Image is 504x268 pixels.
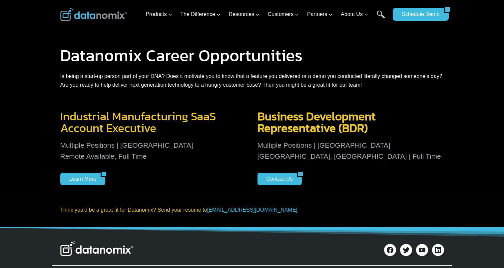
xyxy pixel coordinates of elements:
[257,173,297,185] a: Contact Us
[307,10,332,19] span: Partners
[60,72,444,89] p: Is being a start-up person part of your DNA? Does it motivate you to know that a feature you deli...
[60,8,127,21] img: Datanomix
[268,10,299,19] span: Customers
[60,110,247,134] h3: Industrial Manufacturing SaaS Account Executive
[60,206,444,214] p: Think you’d be a great fit for Datanomix? Send your resume to
[60,140,247,162] p: Multiple Positions | [GEOGRAPHIC_DATA] Remote Available, Full Time
[146,10,172,19] span: Products
[229,10,259,19] span: Resources
[257,140,444,162] p: Multiple Positions | [GEOGRAPHIC_DATA] [GEOGRAPHIC_DATA], [GEOGRAPHIC_DATA] | Full Time
[60,173,101,185] a: Learn More
[207,207,297,213] a: [EMAIL_ADDRESS][DOMAIN_NAME]
[60,47,444,64] h1: Datanomix Career Opportunities
[257,119,368,137] span: Representative (BDR)
[143,4,389,25] nav: Primary Navigation
[257,107,376,125] span: Business Development
[393,8,444,21] a: Schedule Demo
[60,241,134,256] img: Datanomix Logo
[341,10,368,19] span: About Us
[377,10,385,25] a: Search
[180,10,221,19] span: The Difference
